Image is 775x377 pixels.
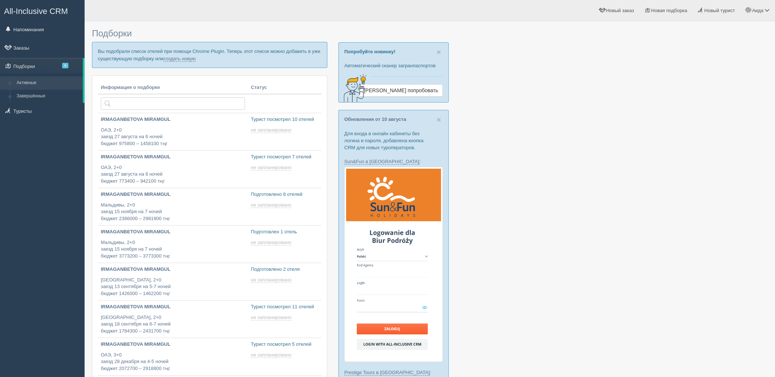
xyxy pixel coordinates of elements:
th: Статус [248,81,321,94]
p: Подготовлен 1 отель [251,229,319,236]
a: IRMAGANBETOVA MIRAMGUL ОАЭ, 2+0заезд 27 августа на 6 ночейбюджет 773400 – 942100 тңг [98,151,248,188]
a: не запланировано [251,352,293,358]
a: IRMAGANBETOVA MIRAMGUL [GEOGRAPHIC_DATA], 2+0заезд 13 сентября на 5-7 ночейбюджет 1426000 – 14622... [98,263,248,300]
p: Подготовлено 2 отеля [251,266,319,273]
a: не запланировано [251,165,293,170]
span: не запланировано [251,240,291,245]
a: Активные [13,76,83,90]
a: не запланировано [251,127,293,133]
a: IRMAGANBETOVA MIRAMGUL [GEOGRAPHIC_DATA], 2+0заезд 18 сентября на 6-7 ночейбюджет 1784300 – 24317... [98,301,248,338]
a: не запланировано [251,277,293,283]
a: IRMAGANBETOVA MIRAMGUL Мальдивы, 2+0заезд 15 ноября на 7 ночейбюджет 3773200 – 3773300 тңг [98,226,248,263]
button: Close [437,116,441,123]
img: creative-idea-2907357.png [339,73,368,103]
a: Завершённые [13,90,83,103]
p: ОАЭ, 2+0 заезд 27 августа на 6 ночей бюджет 975800 – 1458100 тңг [101,127,245,147]
span: не запланировано [251,202,291,208]
span: Новый турист [704,8,735,13]
p: Турист посмотрел 10 отелей [251,116,319,123]
img: sun-fun-%D0%BB%D0%BE%D0%B3%D1%96%D0%BD-%D1%87%D0%B5%D1%80%D0%B5%D0%B7-%D1%81%D1%80%D0%BC-%D0%B4%D... [344,167,443,362]
span: × [437,115,441,124]
p: [GEOGRAPHIC_DATA], 2+0 заезд 13 сентября на 5-7 ночей бюджет 1426000 – 1462200 тңг [101,277,245,297]
a: All-Inclusive CRM [0,0,84,21]
th: Информация о подборке [98,81,248,94]
p: Мальдивы, 2+0 заезд 15 ноября на 7 ночей бюджет 2386000 – 2981900 тңг [101,202,245,222]
span: не запланировано [251,165,291,170]
p: Мальдивы, 2+0 заезд 15 ноября на 7 ночей бюджет 3773200 – 3773300 тңг [101,239,245,260]
a: не запланировано [251,240,293,245]
span: All-Inclusive CRM [4,7,68,16]
p: ОАЭ, 3+0 заезд 28 декабря на 4-5 ночей бюджет 2072700 – 2918800 тңг [101,352,245,372]
span: не запланировано [251,277,291,283]
p: Турист посмотрел 5 отелей [251,341,319,348]
span: не запланировано [251,315,291,320]
p: IRMAGANBETOVA MIRAMGUL [101,304,245,310]
p: IRMAGANBETOVA MIRAMGUL [101,229,245,236]
span: 9 [62,63,68,68]
p: Турист посмотрел 11 отелей [251,304,319,310]
a: IRMAGANBETOVA MIRAMGUL ОАЭ, 3+0заезд 28 декабря на 4-5 ночейбюджет 2072700 – 2918800 тңг [98,338,248,375]
p: IRMAGANBETOVA MIRAMGUL [101,266,245,273]
p: IRMAGANBETOVA MIRAMGUL [101,191,245,198]
a: IRMAGANBETOVA MIRAMGUL Мальдивы, 2+0заезд 15 ноября на 7 ночейбюджет 2386000 – 2981900 тңг [98,188,248,225]
p: ОАЭ, 2+0 заезд 27 августа на 6 ночей бюджет 773400 – 942100 тңг [101,164,245,185]
a: Sun&Fun в [GEOGRAPHIC_DATA] [344,159,419,165]
span: × [437,48,441,56]
p: Вы подобрали список отелей при помощи Chrome Plugin. Теперь этот список можно добавить в уже суще... [92,42,327,68]
p: IRMAGANBETOVA MIRAMGUL [101,116,245,123]
button: Close [437,48,441,56]
span: Аида [752,8,764,13]
p: Автоматический сканер загранпаспортов [344,62,443,69]
a: [PERSON_NAME] попробовать [359,84,443,97]
a: Prestige Tours в [GEOGRAPHIC_DATA] [344,370,430,376]
a: не запланировано [251,202,293,208]
span: Новый заказ [606,8,634,13]
p: Турист посмотрел 7 отелей [251,154,319,161]
a: IRMAGANBETOVA MIRAMGUL ОАЭ, 2+0заезд 27 августа на 6 ночейбюджет 975800 – 1458100 тңг [98,113,248,150]
p: Для входа в онлайн кабинеты без логина и пароля, добавлена кнопка CRM для новых туроператоров. [344,130,443,151]
p: IRMAGANBETOVA MIRAMGUL [101,341,245,348]
p: : [344,369,443,376]
a: создать новую [163,56,196,62]
span: Подборки [92,28,132,38]
input: Поиск по стране или туристу [101,97,245,110]
p: Подготовлено 8 отелей [251,191,319,198]
p: IRMAGANBETOVA MIRAMGUL [101,154,245,161]
p: [GEOGRAPHIC_DATA], 2+0 заезд 18 сентября на 6-7 ночей бюджет 1784300 – 2431700 тңг [101,314,245,335]
a: Обновления от 10 августа [344,116,406,122]
p: : [344,158,443,165]
span: не запланировано [251,352,291,358]
p: Попробуйте новинку! [344,48,443,55]
span: не запланировано [251,127,291,133]
span: Новая подборка [651,8,687,13]
a: не запланировано [251,315,293,320]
